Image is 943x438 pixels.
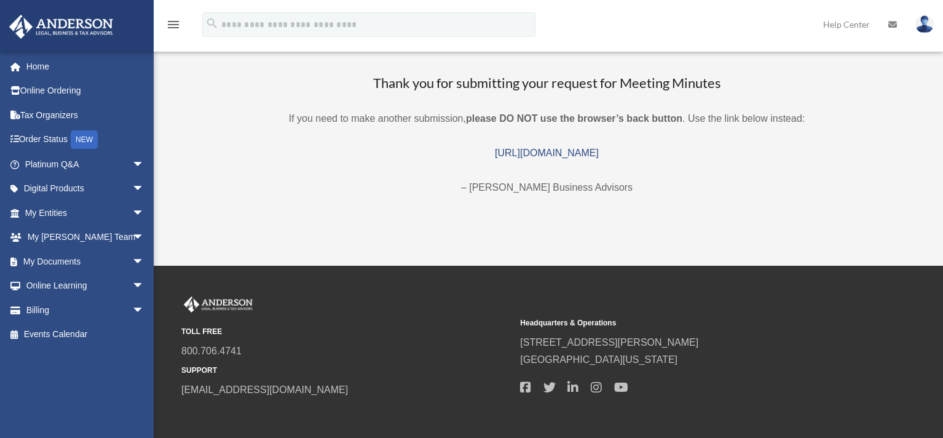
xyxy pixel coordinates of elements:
[181,297,255,313] img: Anderson Advisors Platinum Portal
[915,15,934,33] img: User Pic
[9,274,163,298] a: Online Learningarrow_drop_down
[9,298,163,322] a: Billingarrow_drop_down
[71,130,98,149] div: NEW
[9,79,163,103] a: Online Ordering
[132,177,157,202] span: arrow_drop_down
[181,346,242,356] a: 800.706.4741
[166,179,928,196] p: – [PERSON_NAME] Business Advisors
[9,152,163,177] a: Platinum Q&Aarrow_drop_down
[205,17,219,30] i: search
[520,337,698,348] a: [STREET_ADDRESS][PERSON_NAME]
[132,152,157,177] span: arrow_drop_down
[9,54,163,79] a: Home
[181,384,348,395] a: [EMAIL_ADDRESS][DOMAIN_NAME]
[9,322,163,347] a: Events Calendar
[166,110,928,127] p: If you need to make another submission, . Use the link below instead:
[520,317,850,330] small: Headquarters & Operations
[9,225,163,250] a: My [PERSON_NAME] Teamarrow_drop_down
[9,249,163,274] a: My Documentsarrow_drop_down
[520,354,677,365] a: [GEOGRAPHIC_DATA][US_STATE]
[132,249,157,274] span: arrow_drop_down
[495,148,599,158] a: [URL][DOMAIN_NAME]
[166,22,181,32] a: menu
[9,201,163,225] a: My Entitiesarrow_drop_down
[181,325,511,338] small: TOLL FREE
[132,274,157,299] span: arrow_drop_down
[132,225,157,250] span: arrow_drop_down
[132,298,157,323] span: arrow_drop_down
[9,127,163,153] a: Order StatusNEW
[9,103,163,127] a: Tax Organizers
[181,364,511,377] small: SUPPORT
[166,17,181,32] i: menu
[466,113,682,124] b: please DO NOT use the browser’s back button
[6,15,117,39] img: Anderson Advisors Platinum Portal
[132,201,157,226] span: arrow_drop_down
[9,177,163,201] a: Digital Productsarrow_drop_down
[166,74,928,93] h3: Thank you for submitting your request for Meeting Minutes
